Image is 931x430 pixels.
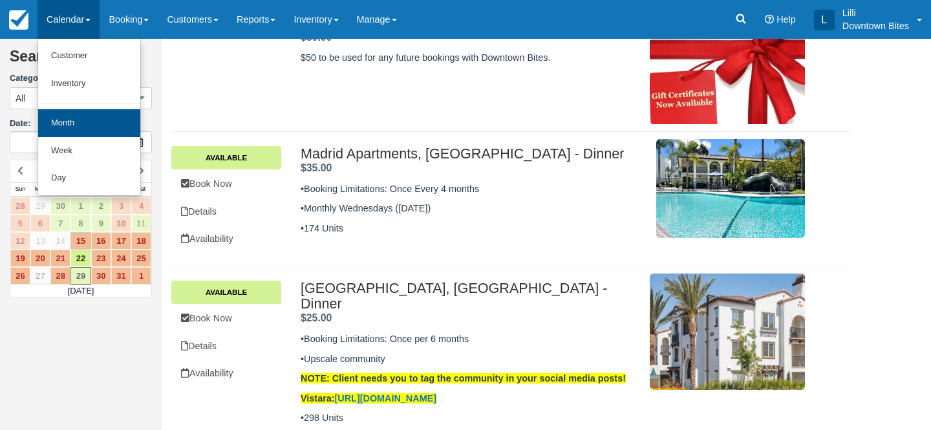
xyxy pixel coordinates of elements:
[37,39,141,196] ul: Calendar
[335,393,436,403] a: [URL][DOMAIN_NAME]
[301,162,332,173] strong: Price: $35
[10,197,30,215] a: 28
[650,274,805,390] img: M819-1
[91,232,111,250] a: 16
[301,312,332,323] span: $25.00
[301,281,637,312] h2: [GEOGRAPHIC_DATA], [GEOGRAPHIC_DATA] - Dinner
[171,146,281,169] a: Available
[111,232,131,250] a: 17
[301,32,332,43] strong: Price: $50
[171,360,281,387] a: Availability
[10,48,152,72] h2: Search
[301,202,637,215] p: •Monthly Wednesdays ([DATE])
[70,267,91,285] a: 29
[171,171,281,197] a: Book Now
[10,267,30,285] a: 26
[70,215,91,232] a: 8
[171,281,281,304] a: Available
[171,199,281,225] a: Details
[91,250,111,267] a: 23
[38,164,140,192] a: Day
[301,312,332,323] strong: Price: $25
[131,182,151,197] th: Sat
[30,250,50,267] a: 20
[776,14,796,25] span: Help
[30,232,50,250] a: 13
[301,393,436,403] span: Vistara:
[131,197,151,215] a: 4
[38,42,140,70] a: Customer
[9,10,28,30] img: checkfront-main-nav-mini-logo.png
[16,92,26,105] span: All
[131,232,151,250] a: 18
[131,250,151,267] a: 25
[765,15,774,24] i: Help
[70,197,91,215] a: 1
[50,250,70,267] a: 21
[70,250,91,267] a: 22
[50,267,70,285] a: 28
[301,146,637,162] h2: Madrid Apartments, [GEOGRAPHIC_DATA] - Dinner
[10,182,30,197] th: Sun
[171,226,281,252] a: Availability
[131,267,151,285] a: 1
[50,197,70,215] a: 30
[301,162,332,173] span: $35.00
[842,19,909,32] p: Downtown Bites
[10,87,152,109] button: All
[111,197,131,215] a: 3
[301,51,637,65] p: $50 to be used for any future bookings with Downtown Bites.
[10,285,152,297] td: [DATE]
[301,352,637,366] p: •Upscale community
[301,182,637,196] p: •Booking Limitations: Once Every 4 months
[70,232,91,250] a: 15
[10,232,30,250] a: 12
[650,8,805,124] img: M67-gc_img
[10,215,30,232] a: 5
[38,109,140,137] a: Month
[10,118,152,130] label: Date:
[50,215,70,232] a: 7
[301,332,637,346] p: •Booking Limitations: Once per 6 months
[171,333,281,360] a: Details
[301,411,637,425] p: •298 Units
[38,137,140,165] a: Week
[30,197,50,215] a: 29
[171,305,281,332] a: Book Now
[50,232,70,250] a: 14
[131,215,151,232] a: 11
[301,373,626,383] span: NOTE: Client needs you to tag the community in your social media posts!
[842,6,909,19] p: Lilli
[30,267,50,285] a: 27
[10,72,152,85] label: Category
[91,267,111,285] a: 30
[30,182,50,197] th: Mon
[10,250,30,267] a: 19
[301,222,637,235] p: •174 Units
[656,139,805,238] img: M554-1
[30,215,50,232] a: 6
[38,70,140,98] a: Inventory
[91,215,111,232] a: 9
[111,215,131,232] a: 10
[111,267,131,285] a: 31
[91,197,111,215] a: 2
[814,10,835,30] div: L
[111,250,131,267] a: 24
